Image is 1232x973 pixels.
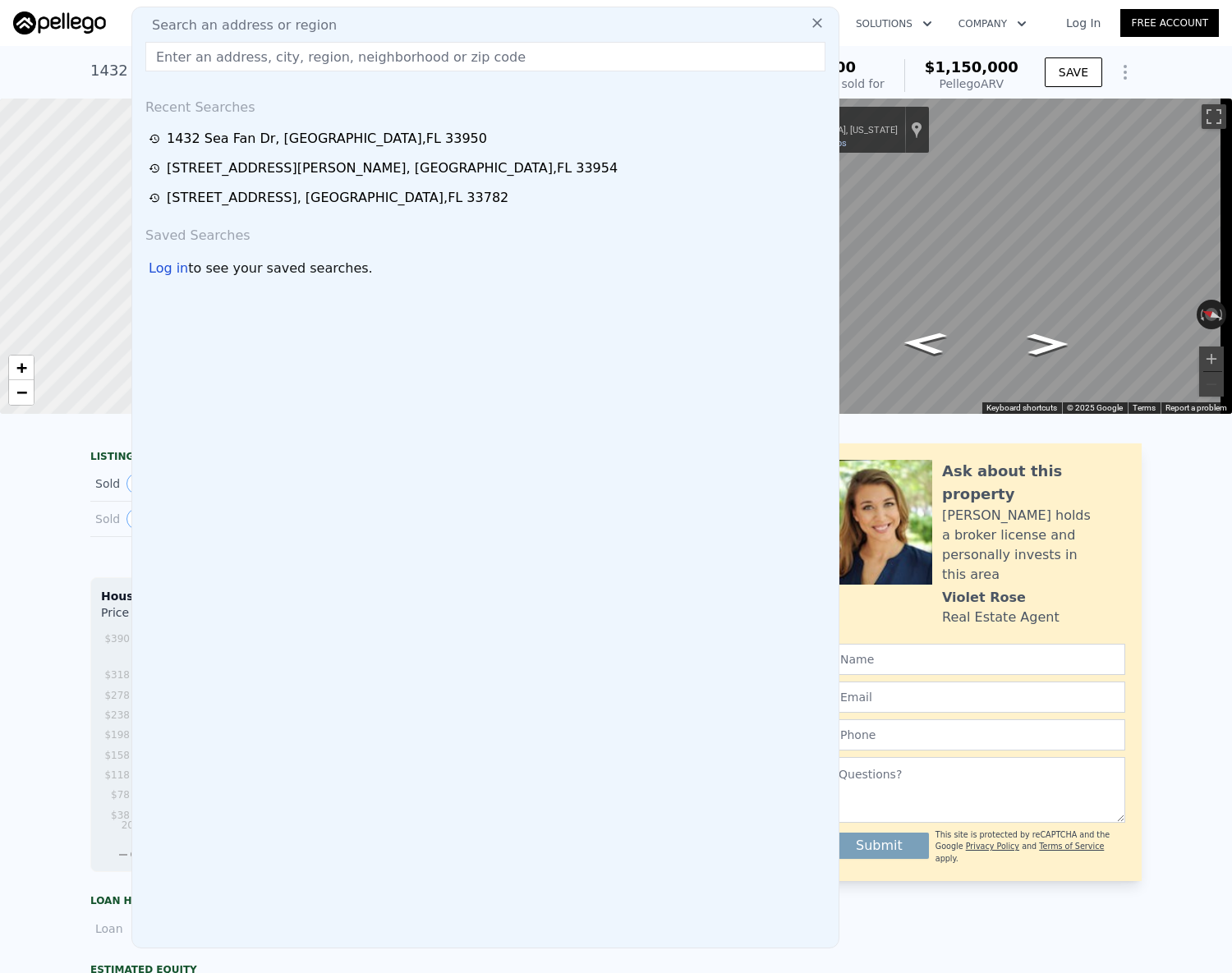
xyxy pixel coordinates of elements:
span: − [16,382,27,402]
a: Report a problem [1165,403,1227,412]
input: Enter an address, city, region, neighborhood or zip code [145,42,825,71]
a: Free Account [1120,9,1219,37]
div: Loan [95,920,211,937]
div: Recent Searches [139,85,832,124]
div: Price per Square Foot [101,604,255,631]
tspan: $238 [104,709,130,721]
div: Real Estate Agent [942,608,1060,627]
input: Email [830,682,1125,713]
tspan: $198 [104,729,130,741]
div: This site is protected by reCAPTCHA and the Google and apply. [935,829,1125,865]
a: [STREET_ADDRESS][PERSON_NAME], [GEOGRAPHIC_DATA],FL 33954 [149,158,827,178]
div: Saved Searches [139,213,832,252]
span: to see your saved searches. [188,259,372,278]
div: LISTING & SALE HISTORY [90,450,419,466]
tspan: $158 [104,750,130,761]
tspan: 2004 [122,819,147,831]
div: [PERSON_NAME] holds a broker license and personally invests in this area [942,506,1125,585]
button: Solutions [843,9,945,39]
button: Zoom in [1199,347,1224,371]
button: Zoom out [1199,372,1224,397]
tspan: $390 [104,633,130,645]
div: Pellego ARV [925,76,1018,92]
a: Log In [1046,15,1120,31]
button: Rotate clockwise [1218,300,1227,329]
a: Terms (opens in new tab) [1133,403,1156,412]
tspan: $278 [104,690,130,701]
button: Reset the view [1196,304,1228,326]
div: Map [752,99,1232,414]
a: Show location on map [911,121,922,139]
a: Zoom out [9,380,34,405]
button: View historical data [126,473,161,494]
a: Terms of Service [1039,842,1104,851]
span: © 2025 Google [1067,403,1123,412]
a: Zoom in [9,356,34,380]
input: Phone [830,719,1125,750]
input: Name [830,644,1125,675]
span: $1,150,000 [925,58,1018,76]
div: Sold [95,508,241,530]
div: Sold [95,473,241,494]
div: Log in [149,259,188,278]
span: + [16,357,27,378]
div: [STREET_ADDRESS][PERSON_NAME] , [GEOGRAPHIC_DATA] , FL 33954 [167,158,618,178]
div: Violet Rose [942,588,1026,608]
button: View historical data [126,508,161,530]
div: 1432 Sea Fan Dr , [GEOGRAPHIC_DATA] , FL 33950 [167,129,487,149]
button: Rotate counterclockwise [1197,300,1206,329]
button: Keyboard shortcuts [986,402,1057,414]
button: Show Options [1109,56,1142,89]
button: Company [945,9,1040,39]
tspan: $118 [104,769,130,781]
tspan: $38 [111,810,130,821]
div: 1432 Sea Fan Dr , [GEOGRAPHIC_DATA] , FL 33950 [90,59,455,82]
span: Charlotte Co. [131,849,195,861]
button: SAVE [1045,57,1102,87]
button: Submit [830,833,929,859]
a: [STREET_ADDRESS], [GEOGRAPHIC_DATA],FL 33782 [149,188,827,208]
a: Privacy Policy [966,842,1019,851]
div: Houses Median Sale [101,588,408,604]
img: Pellego [13,11,106,34]
tspan: $318 [104,669,130,681]
tspan: $78 [111,789,130,801]
div: Ask about this property [942,460,1125,506]
path: Go North, Sea Fan Dr [884,327,965,360]
span: Search an address or region [139,16,337,35]
a: 1432 Sea Fan Dr, [GEOGRAPHIC_DATA],FL 33950 [149,129,827,149]
button: Toggle fullscreen view [1202,104,1226,129]
path: Go South, Sea Fan Dr [1009,328,1086,360]
div: Loan history from public records [90,894,419,907]
div: [STREET_ADDRESS] , [GEOGRAPHIC_DATA] , FL 33782 [167,188,508,208]
div: Street View [752,99,1232,414]
div: Off Market, last sold for [750,76,885,92]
